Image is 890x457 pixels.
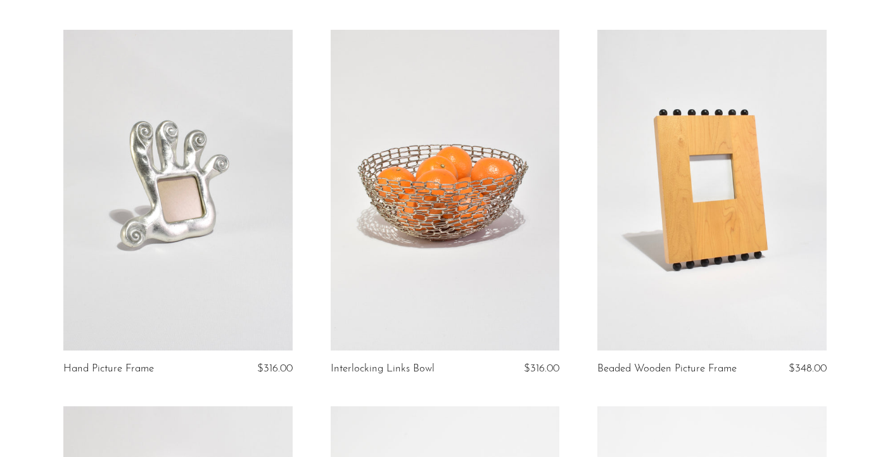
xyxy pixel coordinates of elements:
[524,363,559,374] span: $316.00
[331,363,435,375] a: Interlocking Links Bowl
[63,363,154,375] a: Hand Picture Frame
[257,363,293,374] span: $316.00
[789,363,827,374] span: $348.00
[597,363,737,375] a: Beaded Wooden Picture Frame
